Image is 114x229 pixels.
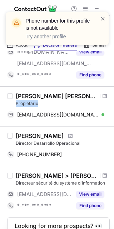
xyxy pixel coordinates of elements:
div: Propietario [16,100,110,107]
div: Director Desarrollo Operacional [16,140,110,147]
span: [EMAIL_ADDRESS][DOMAIN_NAME] [17,191,72,197]
button: Reveal Button [76,71,104,78]
img: ContactOut v5.3.10 [14,4,57,13]
span: [EMAIL_ADDRESS][DOMAIN_NAME] [17,60,91,67]
p: Try another profile [26,33,91,40]
div: [PERSON_NAME] > [PERSON_NAME] [16,172,98,179]
button: Reveal Button [76,191,104,198]
div: Directeur sécurité du système d'information [16,180,110,186]
header: Looking for more prospects? 👀 [15,223,102,229]
span: [PHONE_NUMBER] [17,151,62,158]
span: [EMAIL_ADDRESS][DOMAIN_NAME] [17,111,99,118]
div: [PERSON_NAME] [16,132,64,139]
header: Phone number for this profile is not available [26,17,91,32]
button: Reveal Button [76,202,104,209]
div: [PERSON_NAME] [PERSON_NAME] [16,92,98,100]
img: warning [11,17,22,29]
